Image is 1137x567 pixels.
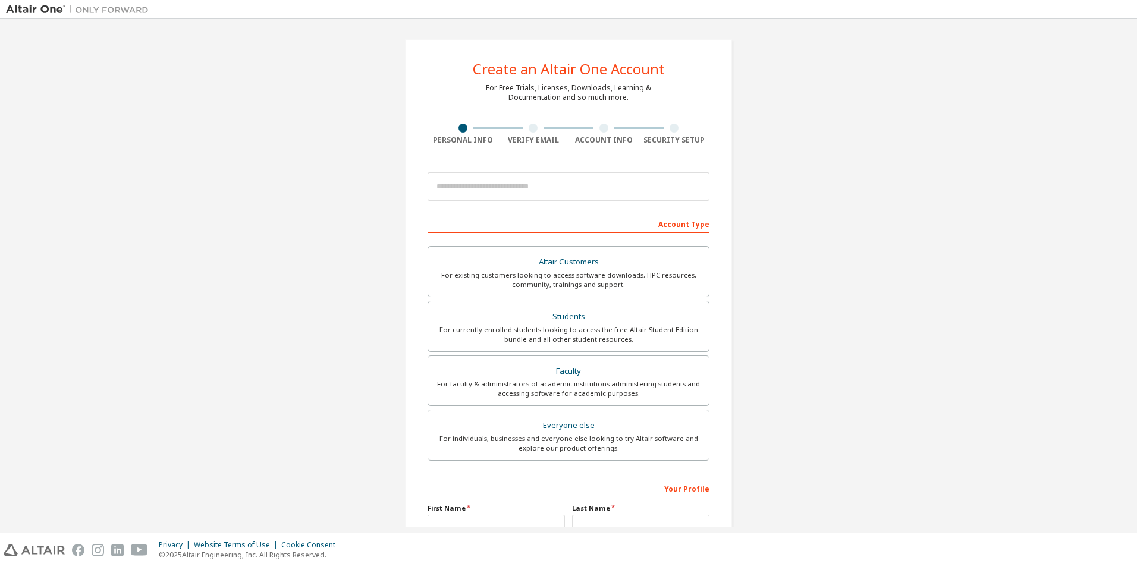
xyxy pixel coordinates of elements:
p: © 2025 Altair Engineering, Inc. All Rights Reserved. [159,550,343,560]
div: For Free Trials, Licenses, Downloads, Learning & Documentation and so much more. [486,83,651,102]
div: Cookie Consent [281,540,343,550]
div: Account Type [428,214,709,233]
div: Website Terms of Use [194,540,281,550]
div: For faculty & administrators of academic institutions administering students and accessing softwa... [435,379,702,398]
img: linkedin.svg [111,544,124,556]
img: facebook.svg [72,544,84,556]
div: Security Setup [639,136,710,145]
div: Privacy [159,540,194,550]
img: youtube.svg [131,544,148,556]
div: Personal Info [428,136,498,145]
div: Altair Customers [435,254,702,270]
div: For individuals, businesses and everyone else looking to try Altair software and explore our prod... [435,434,702,453]
div: Verify Email [498,136,569,145]
div: Students [435,308,702,325]
div: Everyone else [435,417,702,434]
div: Create an Altair One Account [473,62,665,76]
div: For existing customers looking to access software downloads, HPC resources, community, trainings ... [435,270,702,289]
img: altair_logo.svg [4,544,65,556]
div: Your Profile [428,478,709,497]
label: Last Name [572,503,709,513]
div: Faculty [435,363,702,380]
label: First Name [428,503,565,513]
div: Account Info [568,136,639,145]
img: instagram.svg [92,544,104,556]
div: For currently enrolled students looking to access the free Altair Student Edition bundle and all ... [435,325,702,344]
img: Altair One [6,4,155,15]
